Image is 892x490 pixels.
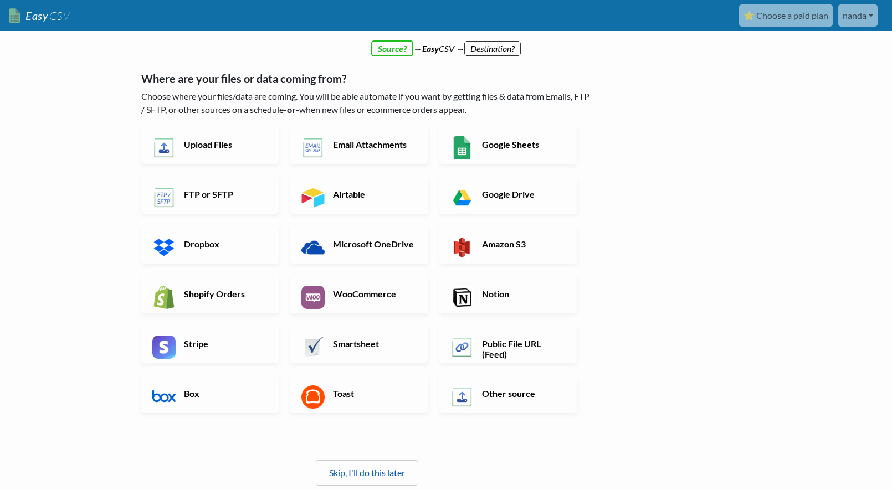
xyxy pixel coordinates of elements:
b: -or- [284,104,299,115]
h6: Stripe [181,338,268,349]
a: Box [141,374,279,413]
img: Microsoft OneDrive App & API [301,236,325,259]
img: WooCommerce App & API [301,286,325,309]
img: Google Drive App & API [450,186,474,209]
h5: Where are your files or data coming from? [141,72,593,85]
a: Stripe [141,324,279,363]
a: Google Sheets [439,125,577,164]
h6: Notion [479,288,566,299]
h6: Google Drive [479,189,566,199]
h6: Microsoft OneDrive [330,239,417,249]
img: Dropbox App & API [152,236,176,259]
img: Airtable App & API [301,186,325,209]
h6: Google Sheets [479,139,566,149]
img: Upload Files App & API [152,136,176,159]
a: Airtable [290,175,428,214]
a: FTP or SFTP [141,175,279,214]
img: Notion App & API [450,286,474,309]
h6: FTP or SFTP [181,189,268,199]
h6: Amazon S3 [479,239,566,249]
h6: Upload Files [181,139,268,149]
img: Google Sheets App & API [450,136,474,159]
span: CSV [48,9,70,23]
a: Notion [439,275,577,313]
img: Toast App & API [301,385,325,409]
img: Email New CSV or XLSX File App & API [301,136,325,159]
h6: Email Attachments [330,139,417,149]
a: ⭐ Choose a paid plan [739,4,833,27]
h6: WooCommerce [330,288,417,299]
img: Stripe App & API [152,336,176,359]
a: Microsoft OneDrive [290,225,428,264]
a: Skip, I'll do this later [329,467,405,478]
img: Shopify App & API [152,286,176,309]
div: → CSV → [130,31,762,55]
p: Choose where your files/data are coming. You will be able automate if you want by getting files &... [141,90,593,116]
iframe: Drift Widget Chat Controller [837,435,879,477]
a: Other source [439,374,577,413]
img: Public File URL App & API [450,336,474,359]
a: Toast [290,374,428,413]
a: Public File URL (Feed) [439,324,577,363]
h6: Dropbox [181,239,268,249]
a: Amazon S3 [439,225,577,264]
h6: Smartsheet [330,338,417,349]
a: Dropbox [141,225,279,264]
img: Box App & API [152,385,176,409]
a: Google Drive [439,175,577,214]
img: FTP or SFTP App & API [152,186,176,209]
h6: Other source [479,388,566,399]
a: Email Attachments [290,125,428,164]
h6: Box [181,388,268,399]
a: Upload Files [141,125,279,164]
img: Other Source App & API [450,385,474,409]
a: EasyCSV [9,4,70,27]
img: Amazon S3 App & API [450,236,474,259]
a: WooCommerce [290,275,428,313]
h6: Toast [330,388,417,399]
h6: Airtable [330,189,417,199]
a: Smartsheet [290,324,428,363]
a: Shopify Orders [141,275,279,313]
img: Smartsheet App & API [301,336,325,359]
a: nanda [838,4,878,27]
h6: Shopify Orders [181,288,268,299]
h6: Public File URL (Feed) [479,338,566,359]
